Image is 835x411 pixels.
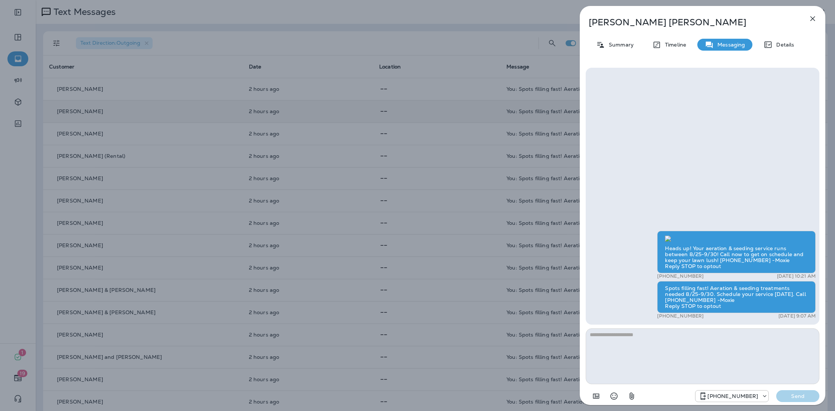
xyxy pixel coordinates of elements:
[777,273,816,279] p: [DATE] 10:21 AM
[657,273,704,279] p: [PHONE_NUMBER]
[707,393,758,399] p: [PHONE_NUMBER]
[695,392,768,401] div: +1 (629) 306-8334
[772,42,794,48] p: Details
[661,42,686,48] p: Timeline
[605,42,634,48] p: Summary
[778,313,816,319] p: [DATE] 9:07 AM
[657,313,704,319] p: [PHONE_NUMBER]
[665,236,671,242] img: twilio-download
[589,389,604,404] button: Add in a premade template
[657,281,816,313] div: Spots filling fast! Aeration & seeding treatments needed 8/25-9/30. Schedule your service [DATE]....
[607,389,621,404] button: Select an emoji
[657,231,816,273] div: Heads up! Your aeration & seeding service runs between 8/25-9/30! Call now to get on schedule and...
[589,17,792,28] p: [PERSON_NAME] [PERSON_NAME]
[714,42,745,48] p: Messaging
